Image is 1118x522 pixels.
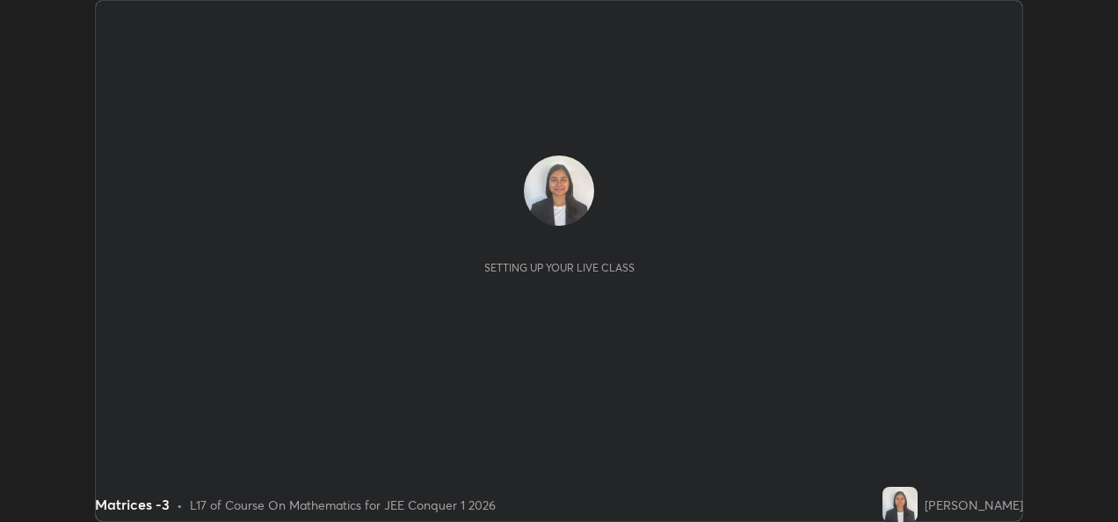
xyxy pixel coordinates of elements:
[190,496,496,514] div: L17 of Course On Mathematics for JEE Conquer 1 2026
[882,487,918,522] img: 3b0195ff5df14e409139a4471c33577a.jpg
[925,496,1023,514] div: [PERSON_NAME]
[177,496,183,514] div: •
[484,261,635,274] div: Setting up your live class
[95,494,170,515] div: Matrices -3
[524,156,594,226] img: 3b0195ff5df14e409139a4471c33577a.jpg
